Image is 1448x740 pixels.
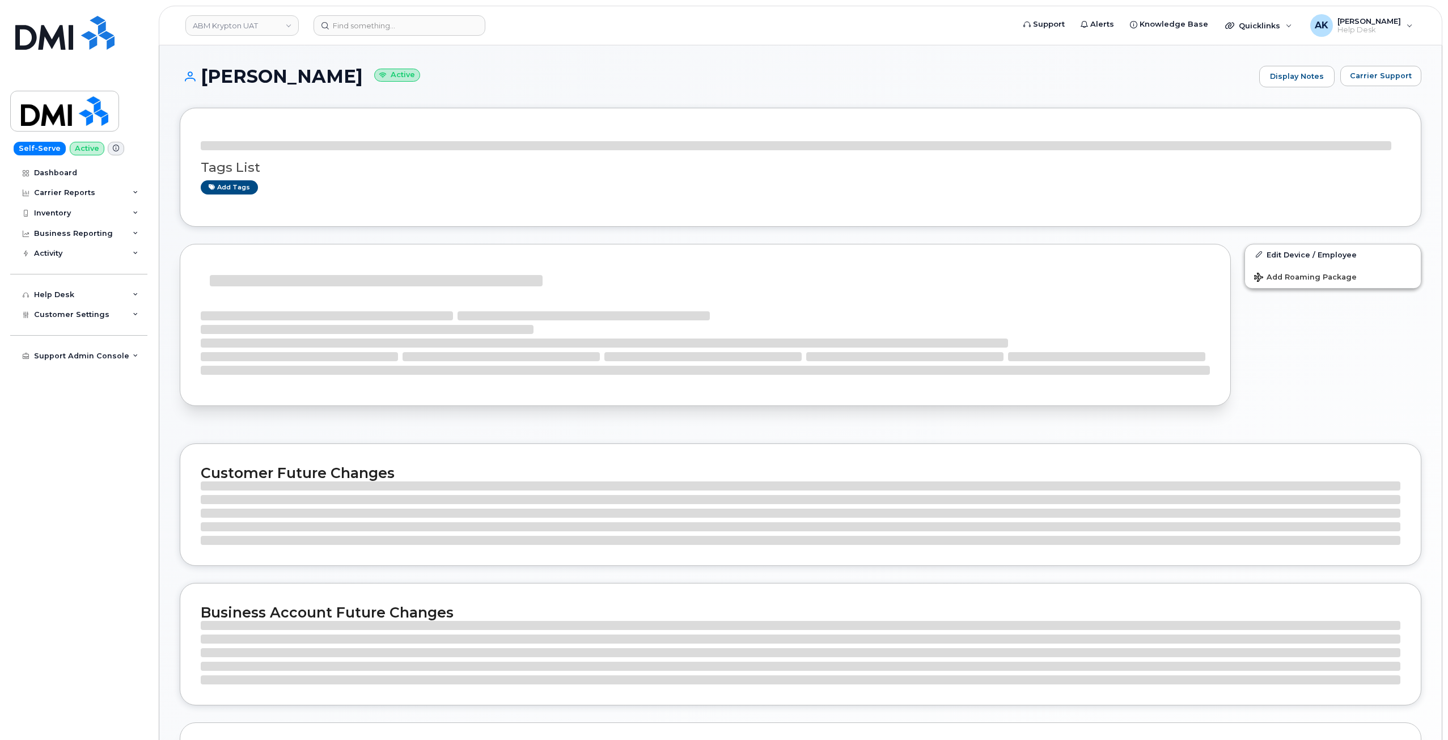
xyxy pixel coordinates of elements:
[180,66,1254,86] h1: [PERSON_NAME]
[1259,66,1335,87] a: Display Notes
[1350,70,1412,81] span: Carrier Support
[1245,265,1421,288] button: Add Roaming Package
[201,604,1400,621] h2: Business Account Future Changes
[374,69,420,82] small: Active
[1340,66,1421,86] button: Carrier Support
[201,160,1400,175] h3: Tags List
[201,180,258,194] a: Add tags
[201,464,1400,481] h2: Customer Future Changes
[1245,244,1421,265] a: Edit Device / Employee
[1254,273,1357,284] span: Add Roaming Package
